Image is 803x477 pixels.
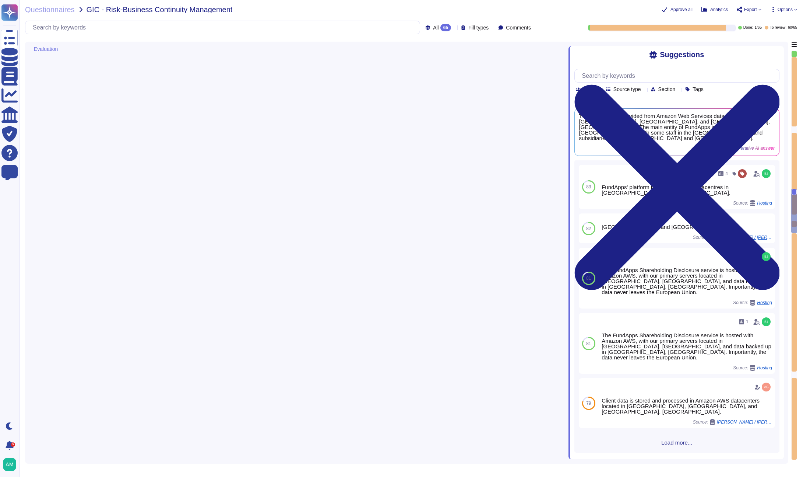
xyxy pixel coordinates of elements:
span: 81 [586,276,591,281]
div: Client data is stored and processed in Amazon AWS datacenters located in [GEOGRAPHIC_DATA], [GEOG... [602,398,772,414]
span: Load more... [574,440,779,445]
span: Comments [506,25,531,30]
div: 65 [440,24,451,31]
span: 82 [586,226,591,231]
span: Approve all [670,7,693,12]
span: Questionnaires [25,6,75,13]
span: 79 [586,401,591,405]
button: user [1,456,21,473]
span: To review: [770,26,786,29]
input: Search by keywords [578,69,779,82]
span: Done: [743,26,753,29]
span: 81 [586,341,591,346]
span: All [433,25,439,30]
span: Fill types [468,25,489,30]
input: Search by keywords [29,21,420,34]
span: Options [778,7,793,12]
span: Hosting [757,366,772,370]
img: user [762,169,771,178]
span: Source: [693,419,772,425]
img: user [3,458,16,471]
div: The FundApps Shareholding Disclosure service is hosted with Amazon AWS, with our primary servers ... [602,332,772,360]
img: user [762,383,771,391]
div: 5 [11,442,15,447]
span: 83 [586,185,591,189]
img: user [762,317,771,326]
span: Export [744,7,757,12]
span: [PERSON_NAME] / [PERSON_NAME] DDQ - 2025 [717,420,772,424]
span: GIC - Risk-Business Continuity Management [87,6,233,13]
button: Analytics [701,7,728,13]
span: Evaluation [34,46,58,52]
span: 1 / 65 [754,26,761,29]
img: user [762,252,771,261]
span: Source: [733,365,772,371]
span: 60 / 65 [788,26,797,29]
button: Approve all [662,7,693,13]
span: Analytics [710,7,728,12]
